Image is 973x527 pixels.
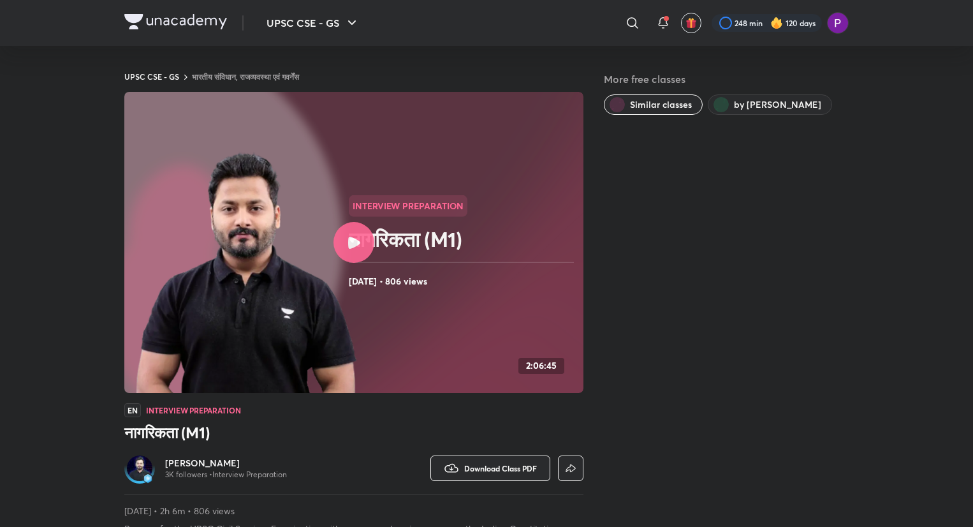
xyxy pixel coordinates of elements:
[681,13,701,33] button: avatar
[464,463,537,473] span: Download Class PDF
[124,14,227,33] a: Company Logo
[259,10,367,36] button: UPSC CSE - GS
[630,98,692,111] span: Similar classes
[604,71,849,87] h5: More free classes
[124,505,583,517] p: [DATE] • 2h 6m • 806 views
[124,403,141,417] span: EN
[526,360,557,371] h4: 2:06:45
[604,94,703,115] button: Similar classes
[146,406,241,414] h4: Interview Preparation
[143,474,152,483] img: badge
[430,456,550,481] button: Download Class PDF
[349,273,578,290] h4: [DATE] • 806 views
[770,17,783,29] img: streak
[734,98,821,111] span: by Himanshu Sharma
[708,94,832,115] button: by Himanshu Sharma
[124,71,179,82] a: UPSC CSE - GS
[165,470,287,480] p: 3K followers • Interview Preparation
[124,453,155,484] a: Avatarbadge
[124,14,227,29] img: Company Logo
[127,456,152,481] img: Avatar
[827,12,849,34] img: Preeti Pandey
[124,422,583,443] h3: नागरिकता (M1)
[349,226,578,252] h2: नागरिकता (M1)
[165,457,287,470] a: [PERSON_NAME]
[685,17,697,29] img: avatar
[192,71,299,82] a: भारतीय संविधान, राजव्यवस्था एवं गवर्नेंस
